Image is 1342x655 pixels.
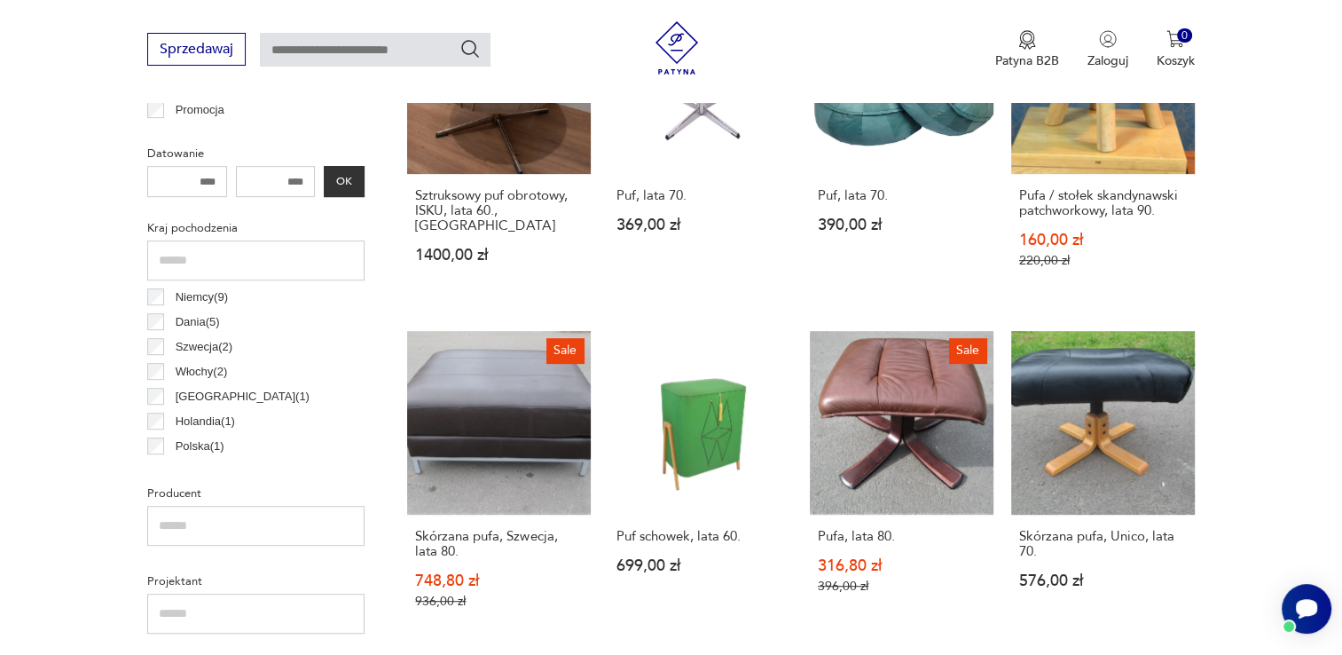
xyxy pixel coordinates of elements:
p: 699,00 zł [616,558,784,573]
p: Promocja [176,100,224,120]
div: 0 [1177,28,1192,43]
a: SaleSkórzana pufa, Szwecja, lata 80.Skórzana pufa, Szwecja, lata 80.748,80 zł936,00 zł [407,331,591,643]
h3: Puf schowek, lata 60. [616,529,784,544]
p: 396,00 zł [818,579,985,594]
a: Sprzedawaj [147,44,246,57]
h3: Pufa / stołek skandynawski patchworkowy, lata 90. [1019,188,1187,218]
p: 390,00 zł [818,217,985,233]
button: Patyna B2B [995,30,1059,69]
p: 936,00 zł [415,594,583,609]
img: Ikonka użytkownika [1099,30,1117,48]
h3: Puf, lata 70. [818,188,985,203]
p: 576,00 zł [1019,573,1187,588]
h3: Skórzana pufa, Unico, lata 70. [1019,529,1187,559]
p: 316,80 zł [818,558,985,573]
button: Zaloguj [1087,30,1128,69]
p: 369,00 zł [616,217,784,233]
p: Datowanie [147,144,365,163]
p: Projektant [147,572,365,591]
button: Szukaj [459,38,481,59]
button: OK [324,166,365,197]
a: Skórzana pufa, Unico, lata 70.Skórzana pufa, Unico, lata 70.576,00 zł [1011,331,1195,643]
p: [GEOGRAPHIC_DATA] ( 1 ) [176,462,310,481]
p: 1400,00 zł [415,248,583,263]
a: Ikona medaluPatyna B2B [995,30,1059,69]
p: [GEOGRAPHIC_DATA] ( 1 ) [176,387,310,406]
iframe: Smartsupp widget button [1282,584,1331,634]
h3: Pufa, lata 80. [818,529,985,544]
p: Zaloguj [1087,52,1128,69]
img: Patyna - sklep z meblami i dekoracjami vintage [650,21,703,75]
a: SalePufa, lata 80.Pufa, lata 80.316,80 zł396,00 zł [810,331,993,643]
h3: Puf, lata 70. [616,188,784,203]
p: Dania ( 5 ) [176,312,220,332]
a: Puf schowek, lata 60.Puf schowek, lata 60.699,00 zł [608,331,792,643]
img: Ikona medalu [1018,30,1036,50]
p: Producent [147,484,365,503]
p: Niemcy ( 9 ) [176,288,228,307]
p: 748,80 zł [415,573,583,588]
p: 160,00 zł [1019,233,1187,248]
button: 0Koszyk [1157,30,1195,69]
p: Polska ( 1 ) [176,437,224,456]
button: Sprzedawaj [147,33,246,66]
p: 220,00 zł [1019,253,1187,268]
p: Koszyk [1157,52,1195,69]
p: Szwecja ( 2 ) [176,337,232,357]
p: Kraj pochodzenia [147,218,365,238]
h3: Skórzana pufa, Szwecja, lata 80. [415,529,583,559]
p: Włochy ( 2 ) [176,362,228,382]
p: Patyna B2B [995,52,1059,69]
h3: Sztruksowy puf obrotowy, ISKU, lata 60., [GEOGRAPHIC_DATA] [415,188,583,233]
p: Holandia ( 1 ) [176,412,235,431]
img: Ikona koszyka [1166,30,1184,48]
